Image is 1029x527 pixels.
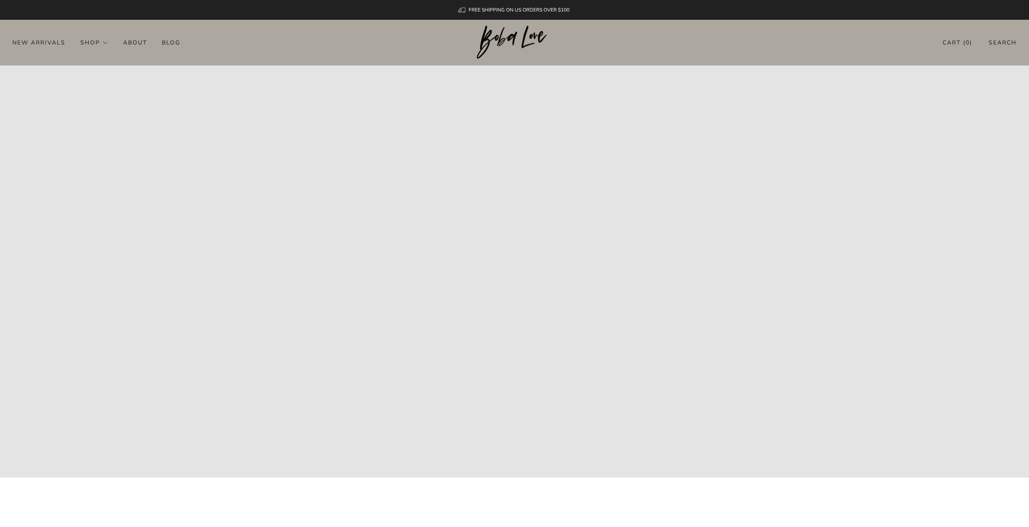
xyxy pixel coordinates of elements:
[477,26,552,60] a: Boba Love
[966,39,970,47] items-count: 0
[12,36,65,49] a: New Arrivals
[162,36,180,49] a: Blog
[123,36,147,49] a: About
[477,26,552,59] img: Boba Love
[80,36,108,49] a: Shop
[943,36,972,49] a: Cart
[469,7,569,13] span: FREE SHIPPING ON US ORDERS OVER $100
[989,36,1017,49] a: Search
